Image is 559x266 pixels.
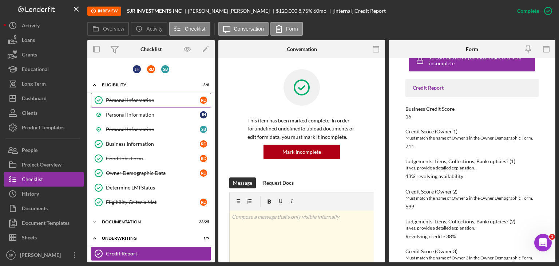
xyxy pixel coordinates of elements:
[22,62,49,78] div: Educational
[233,177,252,188] div: Message
[91,93,211,107] a: Personal InformationRD
[91,246,211,261] a: Credit Report
[4,201,84,216] button: Documents
[405,114,411,120] div: 16
[9,253,13,257] text: BP
[282,145,321,159] div: Mark Incomplete
[4,187,84,201] button: History
[127,8,182,14] b: SJR INVESTMENTS INC
[259,177,297,188] button: Request Docs
[22,172,43,188] div: Checklist
[102,220,191,224] div: Documentation
[106,185,211,191] div: Determine LMI Status
[270,22,303,36] button: Form
[405,164,539,172] div: If yes, provide a detailed explanation.
[218,22,269,36] button: Conversation
[146,26,162,32] label: Activity
[4,248,84,262] button: BP[PERSON_NAME]
[106,126,200,132] div: Personal Information
[549,234,555,240] span: 1
[429,55,533,66] div: To edit this form you must mark this item incomplete
[4,18,84,33] button: Activity
[106,170,200,176] div: Owner Demographic Data
[517,4,539,18] div: Complete
[405,134,539,142] div: Must match the name of Owner 1 in the Owner Demographic Form.
[405,224,539,232] div: If yes, provide a detailed explanation.
[405,159,539,164] div: Judgements, Liens, Collections, Bankruptcies? (1)
[247,117,356,141] p: This item has been marked complete. In order for undefined undefined to upload documents or edit ...
[22,77,46,93] div: Long-Term
[200,199,207,206] div: R D
[200,140,207,148] div: R D
[286,26,298,32] label: Form
[161,65,169,73] div: S B
[313,8,326,14] div: 60 mo
[4,77,84,91] button: Long-Term
[106,141,200,147] div: Business Information
[87,7,121,16] div: This stage is no longer available as part of the standard workflow for Small Business Community L...
[413,85,531,91] div: Credit Report
[298,8,312,14] div: 8.75 %
[22,18,40,35] div: Activity
[196,83,209,87] div: 8 / 8
[405,129,539,134] div: Credit Score (Owner 1)
[229,177,256,188] button: Message
[196,220,209,224] div: 23 / 25
[91,166,211,180] a: Owner Demographic DataRD
[22,201,48,218] div: Documents
[22,187,39,203] div: History
[4,230,84,245] button: Sheets
[234,26,264,32] label: Conversation
[4,172,84,187] a: Checklist
[200,155,207,162] div: R D
[131,22,167,36] button: Activity
[4,33,84,47] button: Loans
[4,157,84,172] button: Project Overview
[22,106,37,122] div: Clients
[22,33,35,49] div: Loans
[200,126,207,133] div: S B
[4,91,84,106] a: Dashboard
[466,46,478,52] div: Form
[188,8,276,14] div: [PERSON_NAME] [PERSON_NAME]
[196,236,209,240] div: 1 / 9
[91,195,211,210] a: Eligibility Criteria MetRD
[405,173,463,179] div: 43% revolving availability
[4,47,84,62] button: Grants
[276,8,297,14] span: $120,000
[4,143,84,157] button: People
[106,97,200,103] div: Personal Information
[405,189,539,195] div: Credit Score (Owner 2)
[18,248,66,264] div: [PERSON_NAME]
[200,111,207,118] div: J H
[4,62,84,77] button: Educational
[4,106,84,120] button: Clients
[91,151,211,166] a: Good Jobs FormRD
[185,26,206,32] label: Checklist
[102,236,191,240] div: Underwriting
[333,8,386,14] div: [Internal] Credit Report
[22,143,37,159] div: People
[102,83,191,87] div: Eligibility
[4,120,84,135] button: Product Templates
[103,26,124,32] label: Overview
[405,144,414,149] div: 711
[405,249,539,254] div: Credit Score (Owner 3)
[405,195,539,202] div: Must match the name of Owner 2 in the Owner Demographic Form.
[287,46,317,52] div: Conversation
[91,122,211,137] a: Personal InformationSB
[87,7,121,16] div: In Review
[405,219,539,224] div: Judgements, Liens, Collections, Bankruptcies? (2)
[133,65,141,73] div: J H
[106,156,200,161] div: Good Jobs Form
[106,112,200,118] div: Personal Information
